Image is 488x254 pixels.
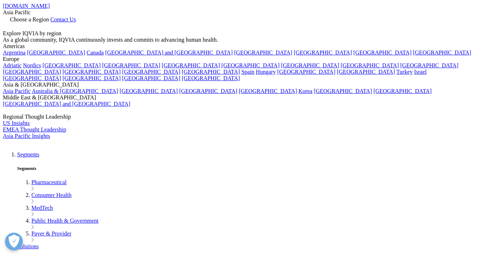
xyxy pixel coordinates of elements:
a: [GEOGRAPHIC_DATA] [281,62,339,68]
button: Open Preferences [5,233,23,250]
div: Regional Thought Leadership [3,114,485,120]
a: Public Health & Government [31,218,98,224]
a: [GEOGRAPHIC_DATA] [102,62,160,68]
a: [GEOGRAPHIC_DATA] [182,75,240,81]
a: [GEOGRAPHIC_DATA] and [GEOGRAPHIC_DATA] [3,101,130,107]
div: Europe [3,56,485,62]
div: Explore IQVIA by region [3,30,485,37]
a: [GEOGRAPHIC_DATA] [42,62,101,68]
a: [GEOGRAPHIC_DATA] [400,62,458,68]
a: [GEOGRAPHIC_DATA] [239,88,297,94]
a: Israel [414,69,427,75]
a: [GEOGRAPHIC_DATA] [122,69,180,75]
a: US Insights [3,120,30,126]
a: Consumer Health [31,192,71,198]
a: Turkey [396,69,413,75]
a: [GEOGRAPHIC_DATA] [120,88,178,94]
a: [GEOGRAPHIC_DATA] [234,50,292,56]
a: [GEOGRAPHIC_DATA] [337,69,395,75]
a: [GEOGRAPHIC_DATA] [413,50,471,56]
div: Asia Pacific [3,9,485,16]
a: Adriatic [3,62,21,68]
a: [GEOGRAPHIC_DATA] [277,69,335,75]
a: [GEOGRAPHIC_DATA] [27,50,85,56]
h5: Segments [17,166,485,171]
div: Asia & [GEOGRAPHIC_DATA] [3,82,485,88]
a: Spain [242,69,254,75]
a: [GEOGRAPHIC_DATA] [3,75,61,81]
a: [GEOGRAPHIC_DATA] [354,50,412,56]
div: As a global community, IQVIA continuously invests and commits to advancing human health. [3,37,485,43]
a: Segments [17,151,39,157]
a: [GEOGRAPHIC_DATA] [122,75,180,81]
a: Canada [87,50,104,56]
a: [GEOGRAPHIC_DATA] [222,62,280,68]
a: Pharmaceutical [31,179,67,185]
a: Korea [299,88,312,94]
a: Payer & Provider [31,230,71,237]
div: Middle East & [GEOGRAPHIC_DATA] [3,94,485,101]
a: Nordics [23,62,41,68]
a: Hungary [256,69,276,75]
a: [GEOGRAPHIC_DATA] [3,69,61,75]
a: [GEOGRAPHIC_DATA] [341,62,399,68]
a: [GEOGRAPHIC_DATA] [373,88,432,94]
a: [GEOGRAPHIC_DATA] [162,62,220,68]
a: [GEOGRAPHIC_DATA] [62,75,121,81]
a: Contact Us [50,16,76,22]
a: EMEA Thought Leadership [3,126,66,133]
a: Solutions [17,243,39,249]
div: Americas [3,43,485,50]
a: [GEOGRAPHIC_DATA] [182,69,240,75]
a: [GEOGRAPHIC_DATA] [62,69,121,75]
a: [GEOGRAPHIC_DATA] [314,88,372,94]
a: Australia & [GEOGRAPHIC_DATA] [32,88,118,94]
span: Choose a Region [10,16,49,22]
a: [GEOGRAPHIC_DATA] [294,50,352,56]
a: [GEOGRAPHIC_DATA] and [GEOGRAPHIC_DATA] [105,50,233,56]
a: Asia Pacific Insights [3,133,50,139]
a: MedTech [31,205,53,211]
a: Asia Pacific [3,88,31,94]
a: Argentina [3,50,26,56]
a: [DOMAIN_NAME] [3,3,50,9]
a: [GEOGRAPHIC_DATA] [179,88,237,94]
